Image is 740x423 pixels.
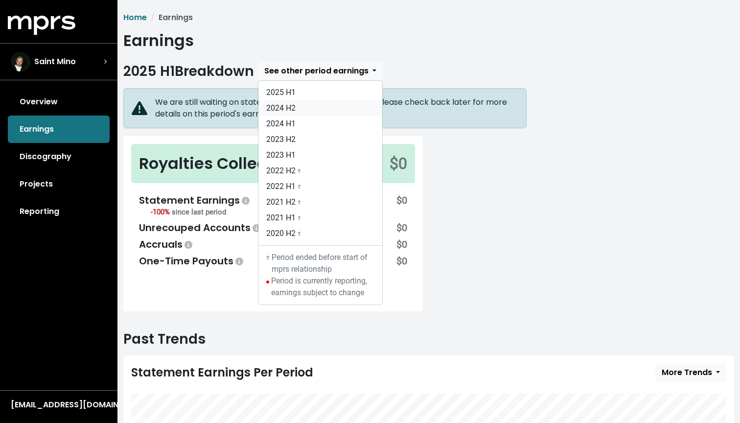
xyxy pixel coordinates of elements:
div: Statement Earnings Per Period [131,366,313,380]
a: 2022 H1 † [258,179,382,194]
a: 2022 H2 † [258,163,382,179]
div: Royalties Collected [139,152,293,175]
li: Earnings [147,12,193,23]
a: mprs logo [8,19,75,30]
button: See other period earnings [258,62,383,80]
a: 2025 H1 [258,85,382,100]
button: More Trends [655,363,726,382]
div: Period is currently reporting, earnings subject to change [266,275,374,299]
button: [EMAIL_ADDRESS][DOMAIN_NAME] [8,399,110,411]
div: $0 [396,220,407,235]
small: † [298,199,301,206]
a: Projects [8,170,110,198]
a: Overview [8,88,110,116]
a: Reporting [8,198,110,225]
div: $0 [396,254,407,268]
a: 2021 H1 † [258,210,382,226]
span: See other period earnings [264,65,369,76]
small: † [298,215,301,222]
a: Home [123,12,147,23]
span: More Trends [662,367,712,378]
small: † [298,168,301,175]
span: since last period [172,208,226,216]
div: [EMAIL_ADDRESS][DOMAIN_NAME] [11,399,107,411]
a: 2024 H2 [258,100,382,116]
small: † [266,255,270,261]
nav: breadcrumb [123,12,734,23]
span: Saint Mino [34,56,76,68]
a: 2023 H1 [258,147,382,163]
img: The selected account / producer [11,52,30,71]
div: Accruals [139,237,194,252]
div: $0 [390,152,407,175]
a: 2024 H1 [258,116,382,132]
div: $0 [396,193,407,218]
a: 2020 H2 † [258,226,382,241]
a: Discography [8,143,110,170]
div: Unrecouped Accounts [139,220,262,235]
div: Period ended before start of mprs relationship [266,252,374,275]
div: Statement Earnings [139,193,252,208]
a: 2021 H2 † [258,194,382,210]
h2: 2025 H1 Breakdown [123,63,254,80]
div: We are still waiting on statement earnings for this period, please check back later for more deta... [155,96,518,120]
div: $0 [396,237,407,252]
h2: Past Trends [123,331,734,348]
small: † [298,231,301,237]
a: 2023 H2 [258,132,382,147]
h1: Earnings [123,31,734,50]
small: -100% [151,208,226,216]
div: One-Time Payouts [139,254,245,268]
small: † [298,184,301,190]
